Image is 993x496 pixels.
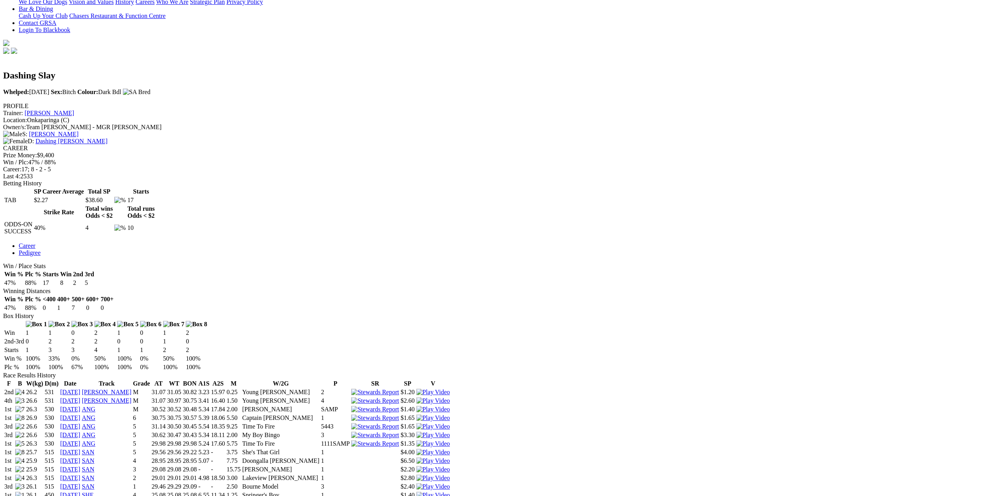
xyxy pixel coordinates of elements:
[133,423,151,430] td: 5
[151,405,166,413] td: 30.52
[321,380,350,388] th: P
[15,440,25,447] img: 5
[133,388,151,396] td: M
[416,457,450,464] img: Play Video
[3,70,990,81] h2: Dashing Slay
[44,388,59,396] td: 531
[60,279,72,287] td: 8
[242,414,320,422] td: Captain [PERSON_NAME]
[400,405,415,413] td: $1.40
[198,414,210,422] td: 5.39
[3,288,990,295] div: Winning Distances
[3,40,9,46] img: logo-grsa-white.png
[198,397,210,405] td: 3.41
[3,166,21,172] span: Career:
[3,124,26,130] span: Owner/s:
[94,346,116,354] td: 4
[26,414,44,422] td: 26.9
[416,406,450,413] img: Play Video
[19,249,41,256] a: Pedigree
[416,432,450,438] a: View replay
[416,440,450,447] a: View replay
[48,346,70,354] td: 3
[3,159,28,165] span: Win / Plc:
[127,188,155,196] th: Starts
[117,363,139,371] td: 100%
[185,363,208,371] td: 100%
[211,423,226,430] td: 18.35
[182,380,197,388] th: BON
[351,440,399,447] img: Stewards Report
[321,405,350,413] td: SAMP
[15,475,25,482] img: 4
[117,321,139,328] img: Box 5
[4,346,25,354] td: Starts
[151,423,166,430] td: 31.14
[60,414,80,421] a: [DATE]
[127,220,155,235] td: 10
[416,389,450,396] img: Play Video
[4,338,25,345] td: 2nd-3rd
[3,124,990,131] div: Team [PERSON_NAME] - MGR [PERSON_NAME]
[167,388,181,396] td: 31.05
[133,380,151,388] th: Grade
[82,483,94,490] a: SAN
[42,304,56,312] td: 0
[185,338,208,345] td: 0
[416,380,450,388] th: V
[60,397,80,404] a: [DATE]
[4,270,24,278] th: Win %
[351,397,399,404] img: Stewards Report
[15,414,25,421] img: 8
[4,220,33,235] td: ODDS-ON SUCCESS
[48,321,70,328] img: Box 2
[151,380,166,388] th: AT
[163,346,185,354] td: 2
[57,295,71,303] th: 400+
[100,295,114,303] th: 700+
[26,423,44,430] td: 26.6
[60,457,80,464] a: [DATE]
[416,423,450,430] a: View replay
[416,449,450,456] img: Play Video
[60,380,81,388] th: Date
[133,414,151,422] td: 6
[15,483,25,490] img: 3
[26,405,44,413] td: 26.3
[242,405,320,413] td: [PERSON_NAME]
[3,103,990,110] div: PROFILE
[60,270,72,278] th: Win
[163,329,185,337] td: 1
[82,414,96,421] a: ANG
[117,329,139,337] td: 1
[86,295,99,303] th: 600+
[48,363,70,371] td: 100%
[3,173,20,180] span: Last 4:
[416,449,450,455] a: Watch Replay on Watchdog
[85,196,113,204] td: $38.60
[3,89,49,95] span: [DATE]
[44,380,59,388] th: D(m)
[25,270,41,278] th: Plc %
[186,321,207,328] img: Box 8
[3,131,27,137] span: S:
[3,166,990,173] div: 17; 8 - 2 - 5
[44,397,59,405] td: 531
[15,432,25,439] img: 2
[3,131,22,138] img: Male
[48,329,70,337] td: 1
[71,321,93,328] img: Box 3
[182,405,197,413] td: 30.48
[71,304,85,312] td: 7
[94,321,116,328] img: Box 4
[321,397,350,405] td: 4
[84,270,94,278] th: 3rd
[44,414,59,422] td: 530
[51,89,76,95] span: Bitch
[3,117,27,123] span: Location:
[211,414,226,422] td: 18.06
[416,466,450,473] img: Play Video
[182,423,197,430] td: 30.45
[416,414,450,421] img: Play Video
[211,397,226,405] td: 16.40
